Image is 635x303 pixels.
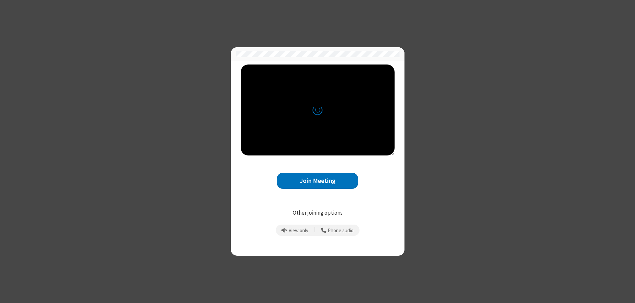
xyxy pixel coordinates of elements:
button: Join Meeting [277,173,358,189]
span: | [314,226,316,235]
span: View only [289,228,308,234]
p: Other joining options [241,209,395,217]
button: Use your phone for mic and speaker while you view the meeting on this device. [319,225,356,236]
button: Prevent echo when there is already an active mic and speaker in the room. [279,225,311,236]
span: Phone audio [328,228,354,234]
